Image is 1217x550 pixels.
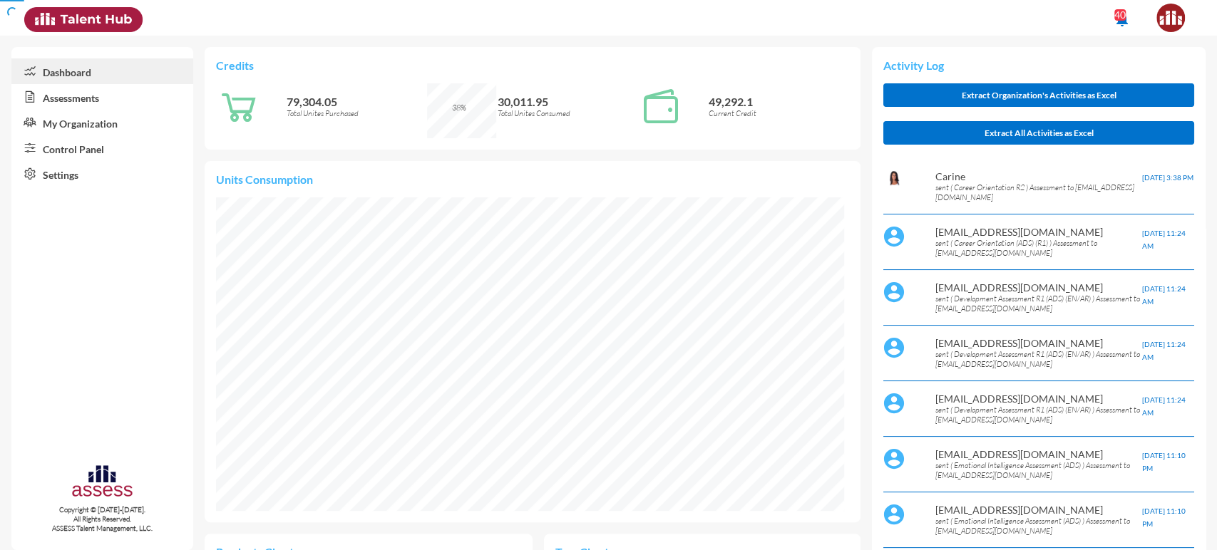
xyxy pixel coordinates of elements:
span: [DATE] 11:10 PM [1142,451,1186,472]
p: Activity Log [883,58,1194,72]
p: sent ( Development Assessment R1 (ADS) (EN/AR) ) Assessment to [EMAIL_ADDRESS][DOMAIN_NAME] [935,349,1143,369]
a: Control Panel [11,135,193,161]
span: 38% [452,103,466,113]
img: default%20profile%20image.svg [883,337,905,358]
span: [DATE] 11:24 AM [1142,229,1186,250]
a: Settings [11,161,193,187]
p: sent ( Development Assessment R1 (ADS) (EN/AR) ) Assessment to [EMAIL_ADDRESS][DOMAIN_NAME] [935,405,1143,425]
img: default%20profile%20image.svg [883,504,905,525]
span: [DATE] 11:24 AM [1142,340,1186,361]
span: [DATE] 3:38 PM [1142,173,1193,182]
button: Extract All Activities as Excel [883,121,1194,145]
a: My Organization [11,110,193,135]
p: 30,011.95 [498,95,638,108]
p: 79,304.05 [287,95,427,108]
p: sent ( Career Orientation (ADS) (R1) ) Assessment to [EMAIL_ADDRESS][DOMAIN_NAME] [935,238,1143,258]
img: default%20profile%20image.svg [883,448,905,469]
p: Credits [216,58,849,72]
p: Units Consumption [216,172,849,186]
p: sent ( Emotional Intelligence Assessment (ADS) ) Assessment to [EMAIL_ADDRESS][DOMAIN_NAME] [935,516,1143,536]
p: [EMAIL_ADDRESS][DOMAIN_NAME] [935,281,1143,294]
p: [EMAIL_ADDRESS][DOMAIN_NAME] [935,448,1143,460]
p: sent ( Career Orientation R2 ) Assessment to [EMAIL_ADDRESS][DOMAIN_NAME] [935,182,1143,202]
p: 49,292.1 [709,95,849,108]
p: Total Unites Consumed [498,108,638,118]
span: [DATE] 11:24 AM [1142,284,1186,306]
p: [EMAIL_ADDRESS][DOMAIN_NAME] [935,393,1143,405]
p: [EMAIL_ADDRESS][DOMAIN_NAME] [935,226,1143,238]
p: Total Unites Purchased [287,108,427,118]
a: Assessments [11,84,193,110]
img: default%20profile%20image.svg [883,226,905,247]
a: Dashboard [11,58,193,84]
span: [DATE] 11:10 PM [1142,507,1186,528]
p: [EMAIL_ADDRESS][DOMAIN_NAME] [935,337,1143,349]
div: 40 [1114,9,1126,21]
p: Carine [935,170,1143,182]
mat-icon: notifications [1114,11,1131,28]
button: Extract Organization's Activities as Excel [883,83,1194,107]
img: b63dac60-c124-11ea-b896-7f3761cfa582_Carine.PNG [883,170,905,186]
img: default%20profile%20image.svg [883,281,905,303]
p: sent ( Emotional Intelligence Assessment (ADS) ) Assessment to [EMAIL_ADDRESS][DOMAIN_NAME] [935,460,1143,480]
p: Current Credit [709,108,849,118]
img: default%20profile%20image.svg [883,393,905,414]
p: [EMAIL_ADDRESS][DOMAIN_NAME] [935,504,1143,516]
p: sent ( Development Assessment R1 (ADS) (EN/AR) ) Assessment to [EMAIL_ADDRESS][DOMAIN_NAME] [935,294,1143,313]
span: [DATE] 11:24 AM [1142,395,1186,417]
img: assesscompany-logo.png [71,463,134,503]
p: Copyright © [DATE]-[DATE]. All Rights Reserved. ASSESS Talent Management, LLC. [11,505,193,533]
